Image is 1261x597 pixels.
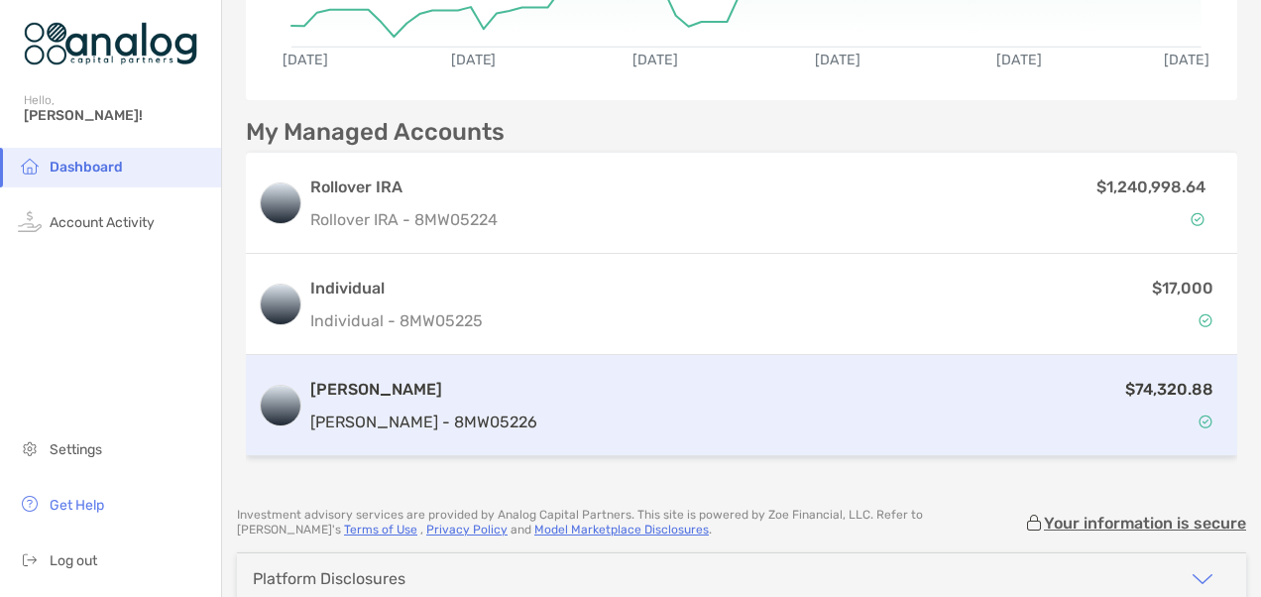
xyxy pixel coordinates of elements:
a: Terms of Use [344,523,417,537]
img: Zoe Logo [24,8,197,79]
img: logo account [261,183,300,223]
img: Account Status icon [1199,415,1212,428]
h3: Individual [310,277,483,300]
p: [PERSON_NAME] - 8MW05226 [310,410,537,434]
img: Account Status icon [1191,212,1204,226]
img: Account Status icon [1199,313,1212,327]
text: [DATE] [451,53,497,69]
span: Settings [50,441,102,458]
h3: [PERSON_NAME] [310,378,537,402]
a: Privacy Policy [426,523,508,537]
span: Dashboard [50,159,123,176]
p: $74,320.88 [1125,377,1213,402]
img: logout icon [18,547,42,571]
text: [DATE] [997,53,1043,69]
span: Get Help [50,497,104,514]
img: icon arrow [1191,567,1214,591]
img: settings icon [18,436,42,460]
img: logo account [261,386,300,425]
text: [DATE] [1166,53,1211,69]
p: Investment advisory services are provided by Analog Capital Partners . This site is powered by Zo... [237,508,1024,537]
text: [DATE] [815,53,860,69]
p: Your information is secure [1044,514,1246,533]
span: Account Activity [50,214,155,231]
p: My Managed Accounts [246,120,505,145]
p: $17,000 [1152,276,1213,300]
a: Model Marketplace Disclosures [534,523,709,537]
img: household icon [18,154,42,178]
span: Log out [50,552,97,569]
img: logo account [261,285,300,324]
img: get-help icon [18,492,42,516]
text: [DATE] [633,53,679,69]
p: Rollover IRA - 8MW05224 [310,207,833,232]
p: Individual - 8MW05225 [310,308,483,333]
span: [PERSON_NAME]! [24,107,209,124]
p: $1,240,998.64 [1096,175,1205,199]
div: Platform Disclosures [253,569,405,588]
h3: Rollover IRA [310,176,833,199]
text: [DATE] [283,53,328,69]
img: activity icon [18,209,42,233]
